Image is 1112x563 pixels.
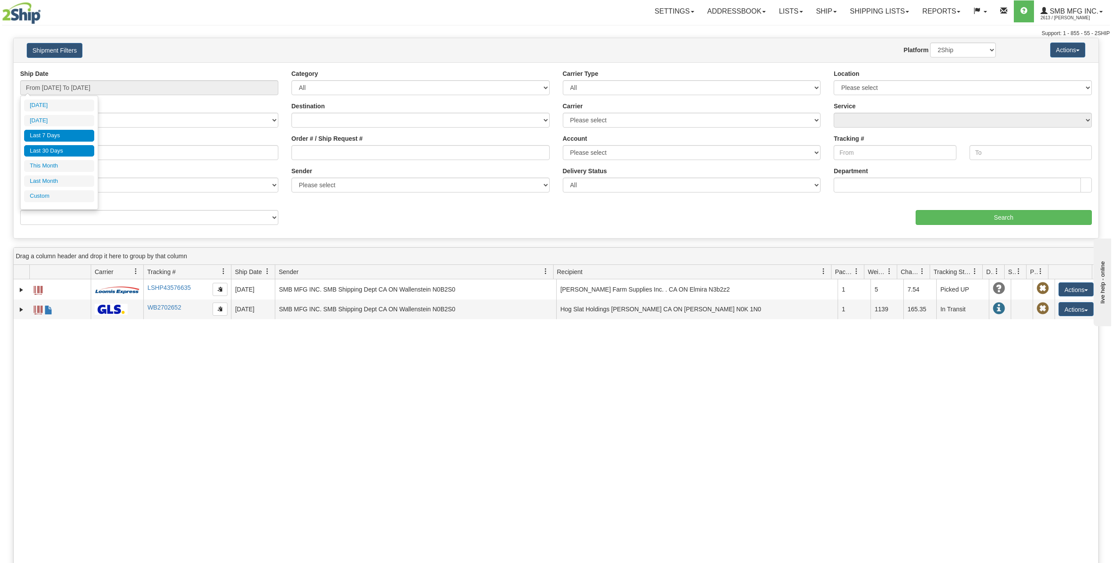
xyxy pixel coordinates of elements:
[231,279,275,299] td: [DATE]
[291,69,318,78] label: Category
[563,134,587,143] label: Account
[95,304,128,315] img: 5013 - GLS Freight CA
[701,0,773,22] a: Addressbook
[986,267,994,276] span: Delivery Status
[967,264,982,279] a: Tracking Status filter column settings
[1034,0,1109,22] a: SMB MFG INC. 2613 / [PERSON_NAME]
[816,264,831,279] a: Recipient filter column settings
[44,302,53,316] a: BOL / CMR
[275,279,556,299] td: SMB MFG INC. SMB Shipping Dept CA ON Wallenstein N0B2S0
[231,299,275,320] td: [DATE]
[989,264,1004,279] a: Delivery Status filter column settings
[834,69,859,78] label: Location
[901,267,919,276] span: Charge
[563,167,607,175] label: Delivery Status
[2,30,1110,37] div: Support: 1 - 855 - 55 - 2SHIP
[275,299,556,320] td: SMB MFG INC. SMB Shipping Dept CA ON Wallenstein N0B2S0
[934,267,972,276] span: Tracking Status
[147,284,191,291] a: LSHP43576635
[24,145,94,157] li: Last 30 Days
[24,130,94,142] li: Last 7 Days
[2,2,41,24] img: logo2613.jpg
[95,267,114,276] span: Carrier
[835,267,853,276] span: Packages
[838,279,870,299] td: 1
[868,267,886,276] span: Weight
[279,267,298,276] span: Sender
[882,264,897,279] a: Weight filter column settings
[1059,302,1094,316] button: Actions
[1011,264,1026,279] a: Shipment Issues filter column settings
[17,305,26,314] a: Expand
[936,299,989,320] td: In Transit
[235,267,262,276] span: Ship Date
[1037,303,1049,315] span: Pickup Not Assigned
[834,102,856,110] label: Service
[1092,237,1111,326] iframe: chat widget
[1033,264,1048,279] a: Pickup Status filter column settings
[870,299,903,320] td: 1139
[838,299,870,320] td: 1
[147,267,176,276] span: Tracking #
[24,115,94,127] li: [DATE]
[849,264,864,279] a: Packages filter column settings
[17,285,26,294] a: Expand
[34,302,43,316] a: Label
[147,304,181,311] a: WB2702652
[915,264,930,279] a: Charge filter column settings
[1037,282,1049,295] span: Pickup Not Assigned
[1030,267,1037,276] span: Pickup Status
[834,167,868,175] label: Department
[563,69,598,78] label: Carrier Type
[1008,267,1016,276] span: Shipment Issues
[1041,14,1106,22] span: 2613 / [PERSON_NAME]
[563,102,583,110] label: Carrier
[14,248,1098,265] div: grid grouping header
[20,69,49,78] label: Ship Date
[648,0,701,22] a: Settings
[916,0,967,22] a: Reports
[556,299,838,320] td: Hog Slat Holdings [PERSON_NAME] CA ON [PERSON_NAME] N0K 1N0
[24,160,94,172] li: This Month
[291,167,312,175] label: Sender
[1050,43,1085,57] button: Actions
[993,303,1005,315] span: In Transit
[993,282,1005,295] span: Unknown
[291,102,325,110] label: Destination
[834,145,956,160] input: From
[936,279,989,299] td: Picked UP
[34,282,43,296] a: Label
[260,264,275,279] a: Ship Date filter column settings
[128,264,143,279] a: Carrier filter column settings
[904,46,929,54] label: Platform
[24,190,94,202] li: Custom
[556,279,838,299] td: [PERSON_NAME] Farm Supplies Inc. . CA ON Elmira N3b2z2
[24,175,94,187] li: Last Month
[1048,7,1098,15] span: SMB MFG INC.
[95,285,139,294] img: 30 - Loomis Express
[843,0,916,22] a: Shipping lists
[903,279,936,299] td: 7.54
[870,279,903,299] td: 5
[213,283,227,296] button: Copy to clipboard
[903,299,936,320] td: 165.35
[291,134,363,143] label: Order # / Ship Request #
[916,210,1092,225] input: Search
[557,267,583,276] span: Recipient
[810,0,843,22] a: Ship
[24,100,94,111] li: [DATE]
[1059,282,1094,296] button: Actions
[834,134,864,143] label: Tracking #
[772,0,809,22] a: Lists
[27,43,82,58] button: Shipment Filters
[216,264,231,279] a: Tracking # filter column settings
[213,303,227,316] button: Copy to clipboard
[7,7,81,14] div: live help - online
[538,264,553,279] a: Sender filter column settings
[970,145,1092,160] input: To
